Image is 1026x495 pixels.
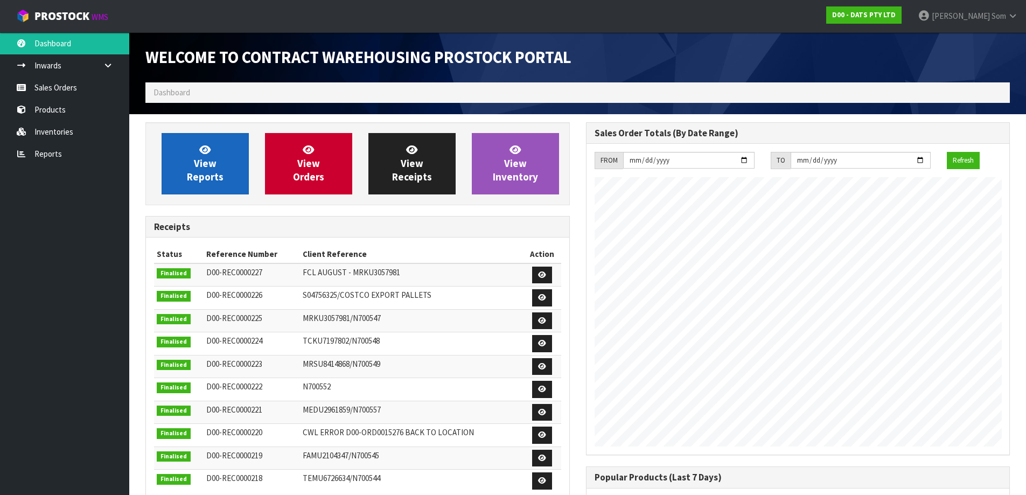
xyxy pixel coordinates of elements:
strong: D00 - DATS PTY LTD [832,10,896,19]
a: ViewOrders [265,133,352,194]
span: TCKU7197802/N700548 [303,336,380,346]
span: D00-REC0000227 [206,267,262,277]
span: View Inventory [493,143,538,184]
span: N700552 [303,381,331,392]
span: D00-REC0000224 [206,336,262,346]
span: Som [992,11,1006,21]
span: Finalised [157,474,191,485]
span: Finalised [157,451,191,462]
span: MEDU2961859/N700557 [303,405,381,415]
a: ViewInventory [472,133,559,194]
h3: Popular Products (Last 7 Days) [595,472,1002,483]
span: View Reports [187,143,224,184]
span: View Receipts [392,143,432,184]
span: Finalised [157,314,191,325]
span: View Orders [293,143,324,184]
a: ViewReceipts [368,133,456,194]
span: Finalised [157,360,191,371]
span: ProStock [34,9,89,23]
span: FCL AUGUST - MRKU3057981 [303,267,400,277]
img: cube-alt.png [16,9,30,23]
small: WMS [92,12,108,22]
span: Finalised [157,337,191,347]
span: Finalised [157,291,191,302]
span: MRKU3057981/N700547 [303,313,381,323]
span: D00-REC0000220 [206,427,262,437]
span: D00-REC0000219 [206,450,262,461]
th: Reference Number [204,246,301,263]
span: CWL ERROR D00-ORD0015276 BACK TO LOCATION [303,427,474,437]
span: D00-REC0000226 [206,290,262,300]
h3: Receipts [154,222,561,232]
span: FAMU2104347/N700545 [303,450,379,461]
span: Dashboard [153,87,190,97]
span: Finalised [157,382,191,393]
span: Welcome to Contract Warehousing ProStock Portal [145,47,571,67]
button: Refresh [947,152,980,169]
th: Status [154,246,204,263]
span: D00-REC0000223 [206,359,262,369]
span: D00-REC0000225 [206,313,262,323]
th: Client Reference [300,246,524,263]
h3: Sales Order Totals (By Date Range) [595,128,1002,138]
th: Action [524,246,561,263]
span: Finalised [157,268,191,279]
div: FROM [595,152,623,169]
span: D00-REC0000218 [206,473,262,483]
span: MRSU8414868/N700549 [303,359,380,369]
span: Finalised [157,406,191,416]
span: D00-REC0000222 [206,381,262,392]
div: TO [771,152,791,169]
span: [PERSON_NAME] [932,11,990,21]
span: Finalised [157,428,191,439]
span: TEMU6726634/N700544 [303,473,380,483]
span: S04756325/COSTCO EXPORT PALLETS [303,290,431,300]
span: D00-REC0000221 [206,405,262,415]
a: ViewReports [162,133,249,194]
